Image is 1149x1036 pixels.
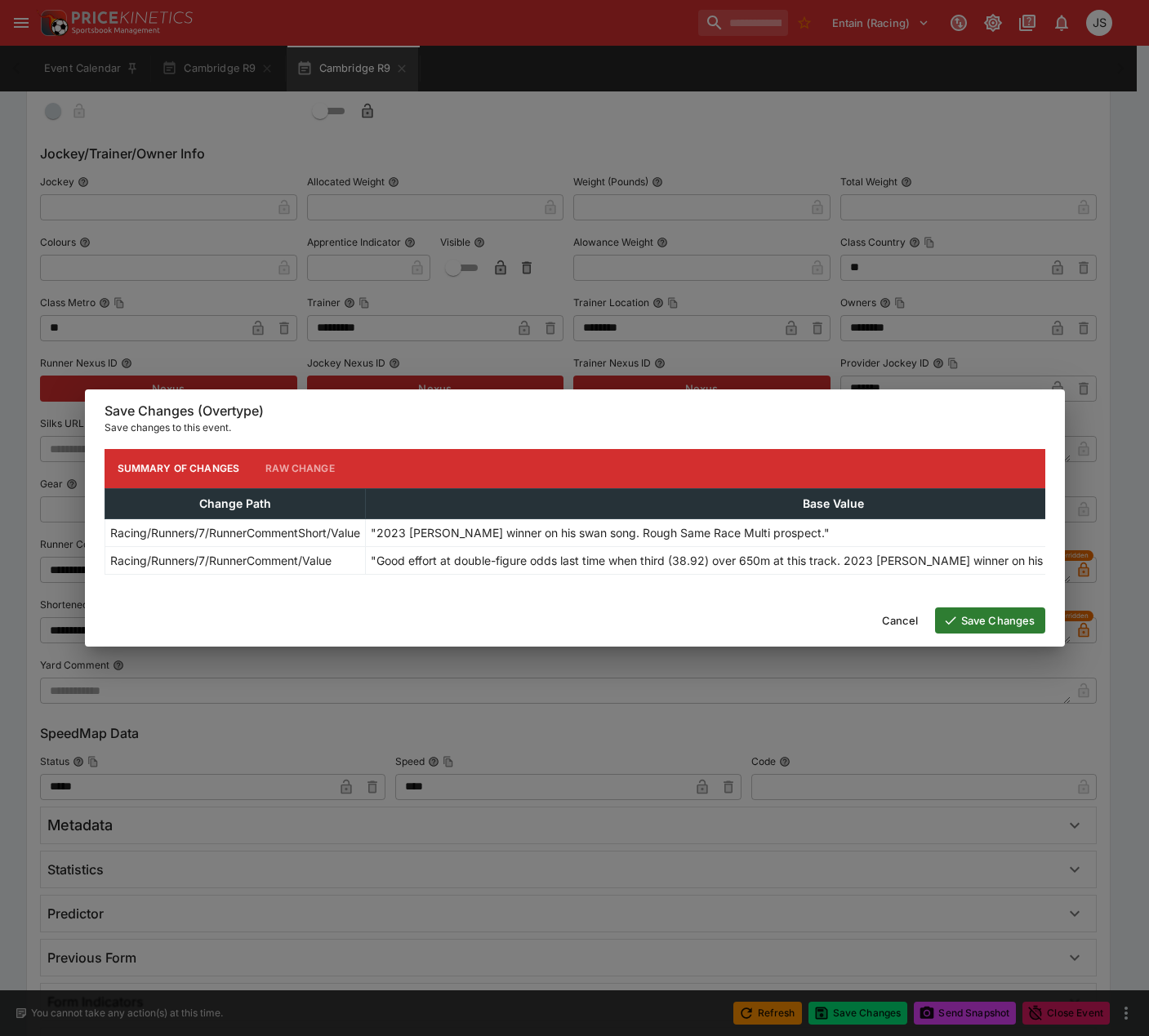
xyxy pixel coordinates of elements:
[935,607,1045,634] button: Save Changes
[110,524,360,541] p: Racing/Runners/7/RunnerCommentShort/Value
[105,449,253,488] button: Summary of Changes
[105,402,1045,420] h6: Save Changes (Overtype)
[110,552,332,569] p: Racing/Runners/7/RunnerComment/Value
[105,420,1045,436] p: Save changes to this event.
[252,449,348,488] button: Raw Change
[105,488,365,518] th: Change Path
[872,607,929,634] button: Cancel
